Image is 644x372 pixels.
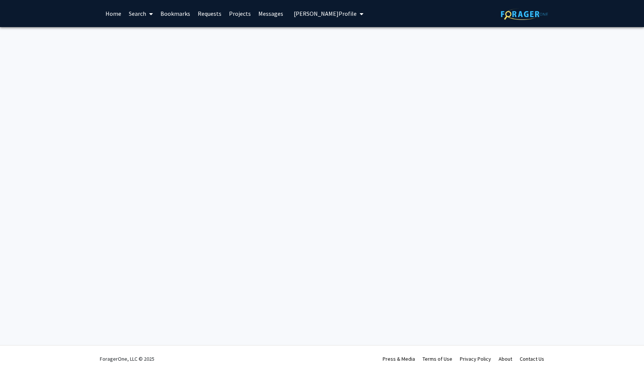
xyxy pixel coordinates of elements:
[294,10,357,17] span: [PERSON_NAME] Profile
[100,346,154,372] div: ForagerOne, LLC © 2025
[460,355,491,362] a: Privacy Policy
[520,355,544,362] a: Contact Us
[255,0,287,27] a: Messages
[157,0,194,27] a: Bookmarks
[501,8,548,20] img: ForagerOne Logo
[423,355,452,362] a: Terms of Use
[383,355,415,362] a: Press & Media
[194,0,225,27] a: Requests
[125,0,157,27] a: Search
[499,355,512,362] a: About
[225,0,255,27] a: Projects
[102,0,125,27] a: Home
